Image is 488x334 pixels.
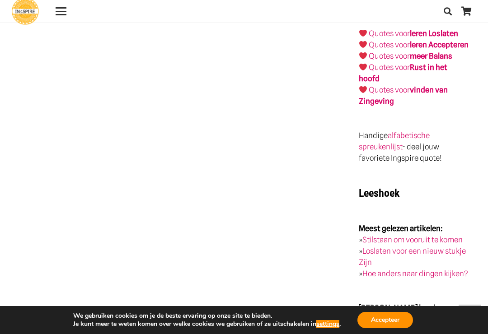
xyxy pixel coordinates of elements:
p: Handige - deel jouw favoriete Ingspire quote! [359,130,469,164]
a: Quotes voorvinden van Zingeving [359,85,448,106]
a: Terug naar top [459,305,481,327]
a: alfabetische spreukenlijst [359,131,430,151]
a: leren Loslaten [410,29,458,38]
a: Quotes voormeer Balans [369,51,452,60]
p: Je kunt meer te weten komen over welke cookies we gebruiken of ze uitschakelen in . [73,320,341,328]
a: Loslaten voor een nieuw stukje Zijn [359,246,466,267]
a: Quotes voor [369,29,410,38]
strong: Leeshoek [359,187,399,199]
strong: Meest gelezen artikelen: [359,224,443,233]
img: ❤ [359,52,367,60]
strong: meer Balans [410,51,452,60]
img: ❤ [359,63,367,71]
img: ❤ [359,41,367,48]
p: » » » [359,223,469,279]
a: leren Accepteren [410,40,469,49]
a: Hoe anders naar dingen kijken? [362,269,468,278]
button: Accepteer [357,312,413,328]
button: settings [316,320,339,328]
img: ❤ [359,29,367,37]
a: Quotes voorRust in het hoofd [359,63,447,83]
p: We gebruiken cookies om je de beste ervaring op onze site te bieden. [73,312,341,320]
img: ❤ [359,86,367,93]
a: Menu [49,6,72,17]
a: Quotes voor [369,40,410,49]
a: Stilstaan om vooruit te komen [362,235,463,244]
